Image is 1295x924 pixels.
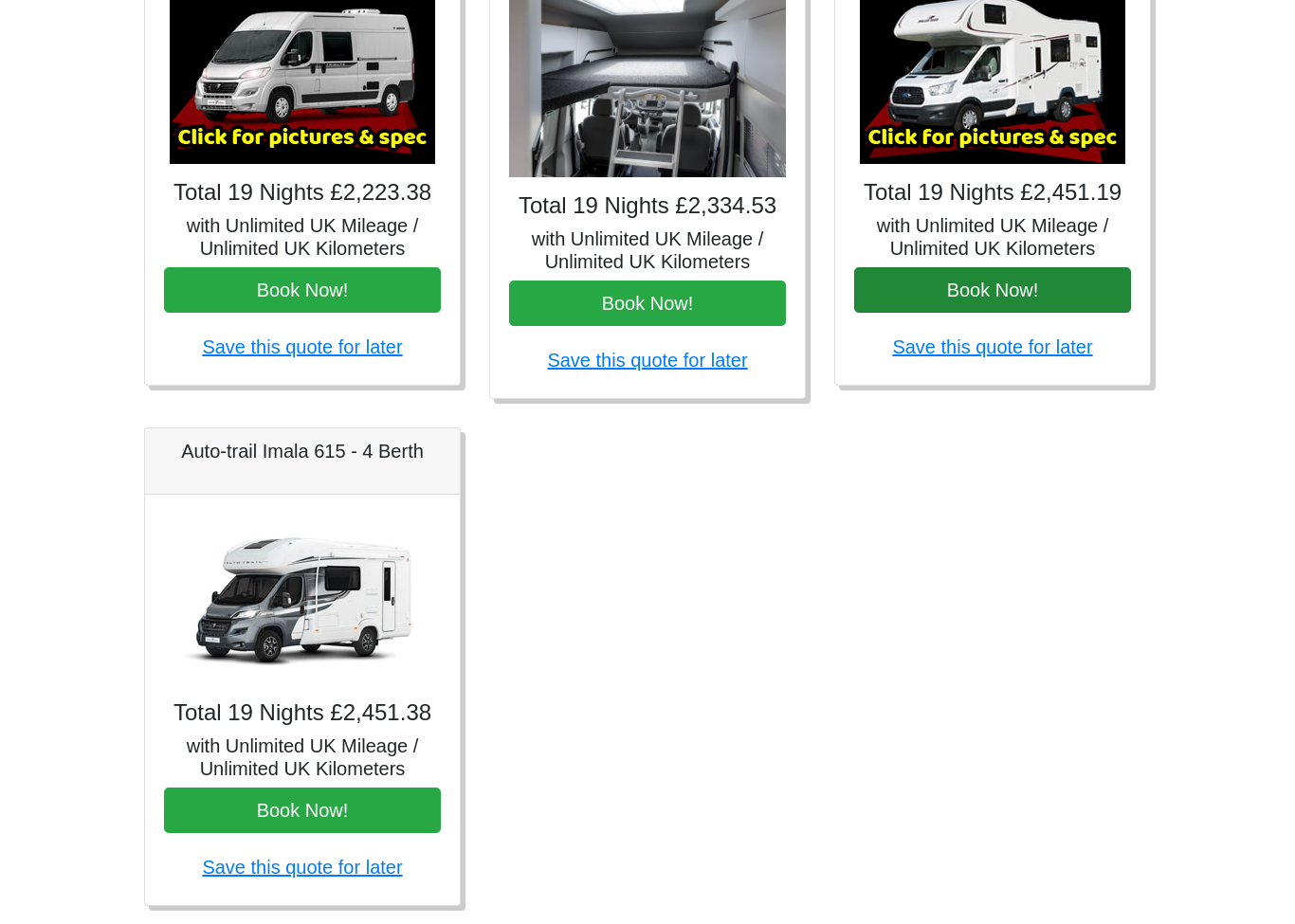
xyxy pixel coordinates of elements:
h5: with Unlimited UK Mileage / Unlimited UK Kilometers [509,233,786,279]
h5: with Unlimited UK Mileage / Unlimited UK Kilometers [854,220,1131,265]
h4: Total 19 Nights £2,223.38 [164,185,441,212]
button: Book Now! [854,273,1131,318]
a: Save this quote for later [892,342,1092,363]
h5: with Unlimited UK Mileage / Unlimited UK Kilometers [164,740,441,786]
h5: with Unlimited UK Mileage / Unlimited UK Kilometers [164,220,441,265]
button: Book Now! [509,286,786,332]
a: Save this quote for later [202,862,402,883]
a: Save this quote for later [547,355,747,376]
button: Book Now! [164,273,441,318]
h4: Total 19 Nights £2,451.19 [854,185,1131,212]
h4: Total 19 Nights £2,451.38 [164,705,441,733]
h4: Total 19 Nights £2,334.53 [509,198,786,226]
a: Save this quote for later [202,342,402,363]
img: Auto-trail Imala 615 - 4 Berth [170,519,435,690]
button: Book Now! [164,793,441,839]
h5: Auto-trail Imala 615 - 4 Berth [164,445,441,468]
